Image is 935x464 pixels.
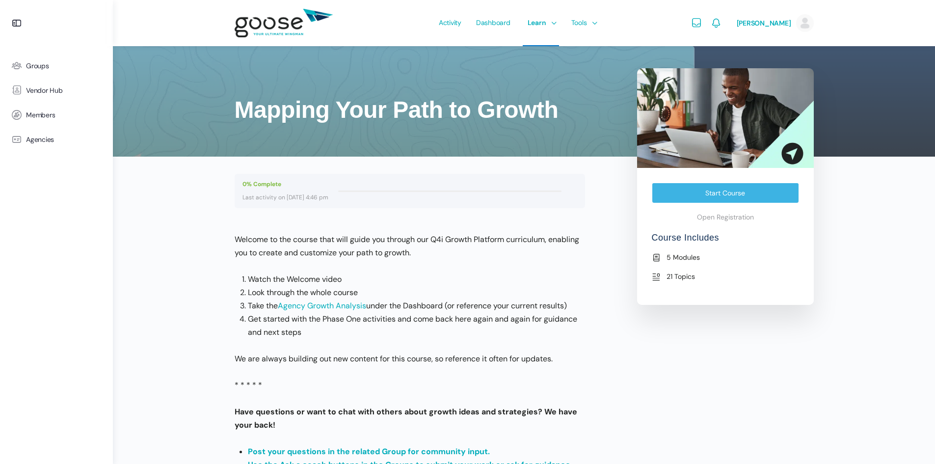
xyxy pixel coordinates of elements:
span: [PERSON_NAME] [737,19,791,27]
a: Agency Growth Analysis [278,300,366,311]
a: Post your questions in the related Group for community input. [248,446,490,457]
span: Groups [26,62,49,70]
div: Last activity on [DATE] 4:46 pm [242,191,328,204]
span: Open Registration [697,213,754,222]
strong: Have questions or want to chat with others about growth ideas and strategies? We have your back! [235,407,577,430]
h1: Mapping Your Path to Growth [235,95,578,125]
a: Members [5,103,108,127]
li: Take the under the Dashboard (or reference your current results) [248,299,585,312]
a: Vendor Hub [5,78,108,103]
span: Agencies [26,136,54,144]
li: 5 Modules [652,251,799,263]
li: Get started with the Phase One activities and come back here again and again for guidance and nex... [248,312,585,339]
li: Watch the Welcome video [248,273,585,286]
a: Start Course [652,183,799,203]
p: We are always building out new content for this course, so reference it often for updates. [235,352,585,365]
span: Vendor Hub [26,86,63,95]
a: Groups [5,54,108,78]
span: Members [26,111,55,119]
li: Look through the whole course [248,286,585,299]
a: Agencies [5,127,108,152]
h4: Course Includes [652,232,799,251]
iframe: Chat Widget [886,417,935,464]
div: 0% Complete [242,178,328,191]
li: 21 Topics [652,271,799,282]
p: Welcome to the course that will guide you through our Q4i Growth Platform curriculum, enabling yo... [235,233,585,259]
